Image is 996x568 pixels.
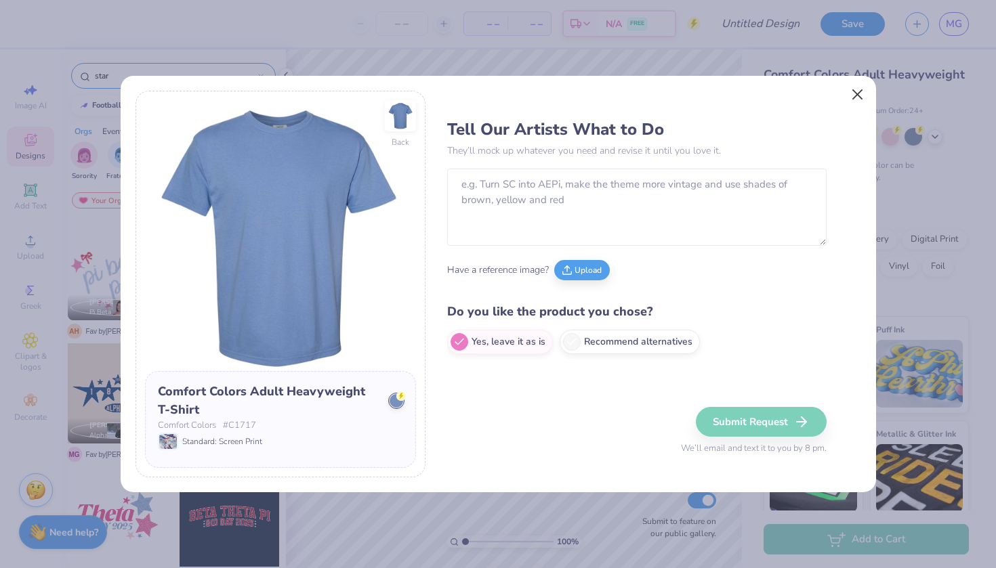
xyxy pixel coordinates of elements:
[447,302,827,322] h4: Do you like the product you chose?
[560,330,700,354] label: Recommend alternatives
[159,434,177,449] img: Standard: Screen Print
[447,119,827,139] h3: Tell Our Artists What to Do
[447,144,827,158] p: They’ll mock up whatever you need and revise it until you love it.
[387,102,414,129] img: Back
[681,442,827,456] span: We’ll email and text it to you by 8 pm.
[182,435,262,447] span: Standard: Screen Print
[447,263,549,277] span: Have a reference image?
[554,260,610,280] button: Upload
[158,419,216,433] span: Comfort Colors
[158,383,379,419] div: Comfort Colors Adult Heavyweight T-Shirt
[844,81,870,107] button: Close
[392,136,409,148] div: Back
[447,330,553,354] label: Yes, leave it as is
[145,100,416,371] img: Front
[223,419,256,433] span: # C1717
